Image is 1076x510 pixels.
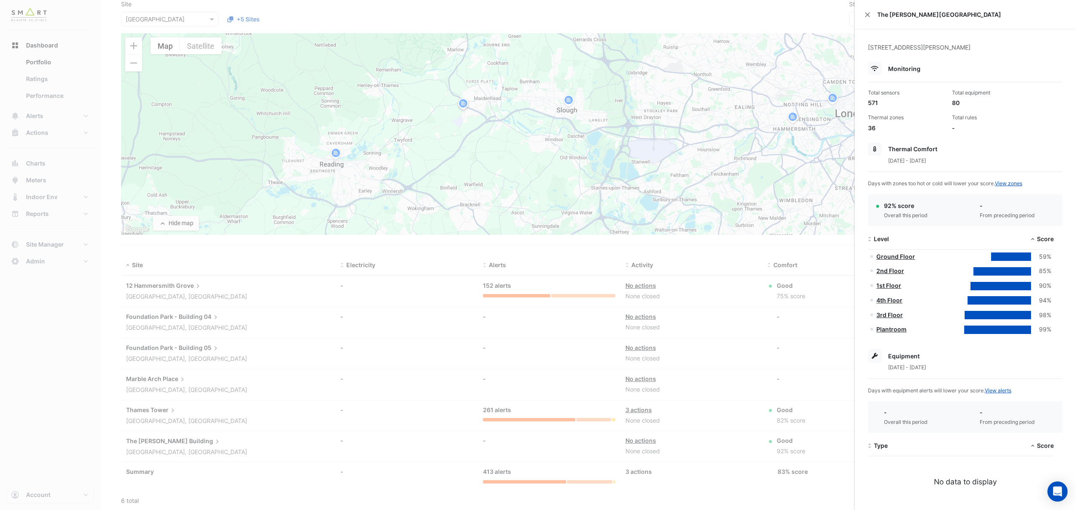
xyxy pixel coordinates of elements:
span: The [PERSON_NAME][GEOGRAPHIC_DATA] [877,10,1066,19]
div: 571 [868,98,945,107]
div: 94% [1031,296,1051,305]
div: Thermal zones [868,114,945,121]
div: 98% [1031,310,1051,320]
div: Overall this period [884,212,928,219]
span: Level [874,235,889,242]
div: Total rules [952,114,1029,121]
span: [DATE] - [DATE] [888,364,926,371]
div: 90% [1031,281,1051,291]
button: Close [865,12,870,18]
span: Score [1037,235,1054,242]
div: From preceding period [980,418,1035,426]
a: Plantroom [876,326,907,333]
div: 59% [1031,252,1051,262]
a: 4th Floor [876,297,902,304]
span: Score [1037,442,1054,449]
a: 2nd Floor [876,267,904,274]
div: 36 [868,124,945,132]
div: - [980,201,1035,210]
span: Thermal Comfort [888,145,937,152]
span: [DATE] - [DATE] [888,158,926,164]
div: [STREET_ADDRESS][PERSON_NAME] [868,43,1063,62]
span: Days with zones too hot or cold will lower your score. [868,180,1022,187]
div: Overall this period [884,418,928,426]
span: Equipment [888,352,920,360]
div: No data to display [868,476,1063,487]
a: 1st Floor [876,282,901,289]
div: From preceding period [980,212,1035,219]
a: 3rd Floor [876,311,903,318]
div: 85% [1031,266,1051,276]
a: View zones [995,180,1022,187]
a: View alerts [985,387,1011,394]
div: 92% score [884,201,928,210]
span: Days with equipment alerts will lower your score. [868,387,1011,394]
div: - [884,408,928,417]
div: - [952,124,1029,132]
div: Open Intercom Messenger [1047,481,1068,502]
span: Monitoring [888,65,920,72]
div: Total sensors [868,89,945,97]
div: 99% [1031,325,1051,334]
span: Type [874,442,888,449]
a: Ground Floor [876,253,915,260]
div: - [980,408,1035,417]
div: 80 [952,98,1029,107]
div: Total equipment [952,89,1029,97]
